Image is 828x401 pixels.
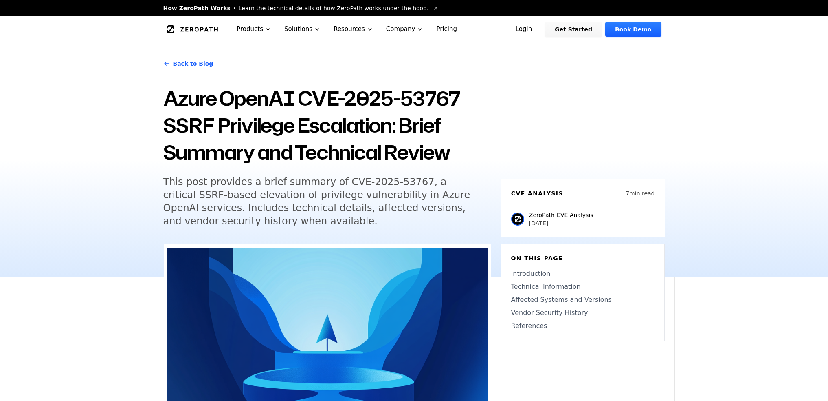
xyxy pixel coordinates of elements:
[163,4,439,12] a: How ZeroPath WorksLearn the technical details of how ZeroPath works under the hood.
[327,16,380,42] button: Resources
[511,321,654,331] a: References
[529,219,593,227] p: [DATE]
[626,189,654,197] p: 7 min read
[511,189,563,197] h6: CVE Analysis
[278,16,327,42] button: Solutions
[163,52,213,75] a: Back to Blog
[239,4,429,12] span: Learn the technical details of how ZeroPath works under the hood.
[511,254,654,262] h6: On this page
[380,16,430,42] button: Company
[511,282,654,292] a: Technical Information
[511,295,654,305] a: Affected Systems and Versions
[545,22,602,37] a: Get Started
[605,22,661,37] a: Book Demo
[511,308,654,318] a: Vendor Security History
[163,85,491,166] h1: Azure OpenAI CVE-2025-53767 SSRF Privilege Escalation: Brief Summary and Technical Review
[511,269,654,279] a: Introduction
[163,175,476,228] h5: This post provides a brief summary of CVE-2025-53767, a critical SSRF-based elevation of privileg...
[230,16,278,42] button: Products
[154,16,675,42] nav: Global
[511,213,524,226] img: ZeroPath CVE Analysis
[529,211,593,219] p: ZeroPath CVE Analysis
[163,4,231,12] span: How ZeroPath Works
[506,22,542,37] a: Login
[430,16,463,42] a: Pricing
